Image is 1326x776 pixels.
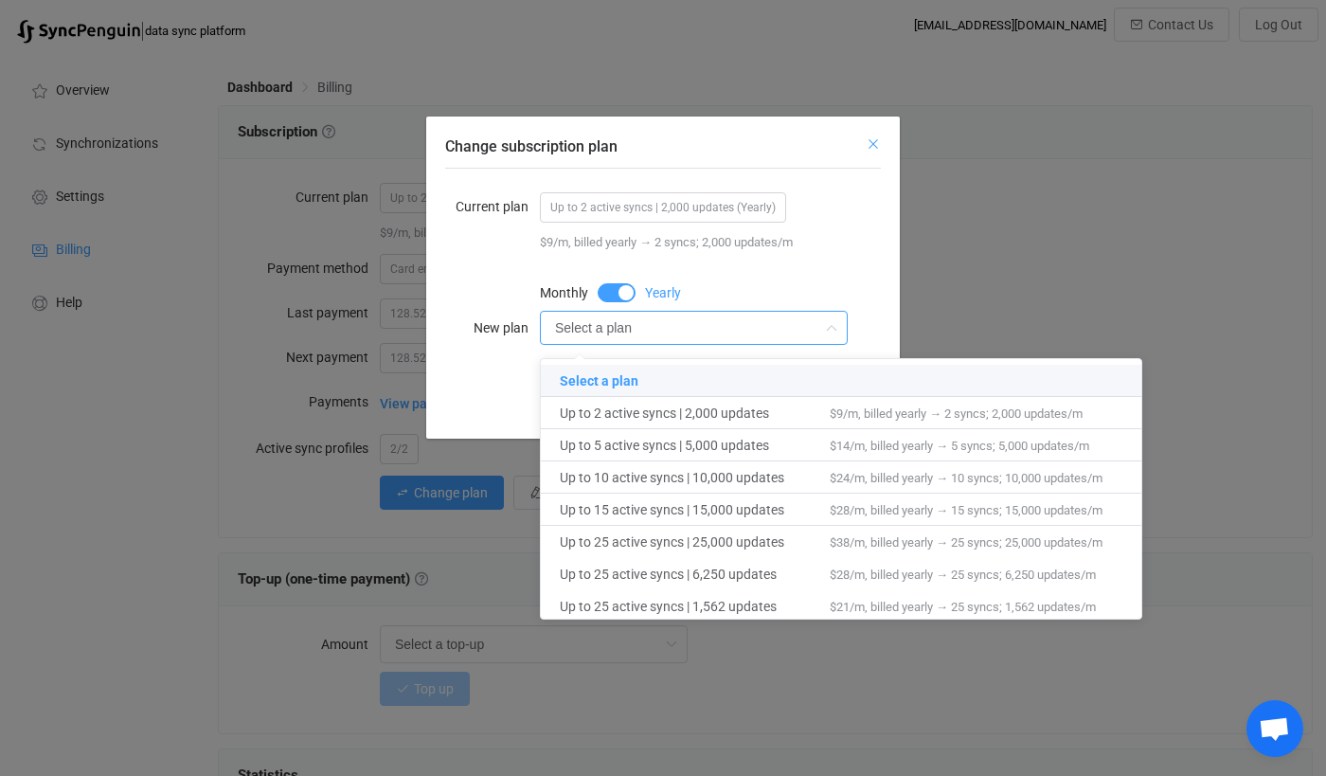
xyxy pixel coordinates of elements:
[540,286,588,299] span: Monthly
[560,526,830,558] span: Up to 25 active syncs | 25,000 updates
[445,309,540,347] label: New plan
[645,286,681,299] span: Yearly
[560,494,830,526] span: Up to 15 active syncs | 15,000 updates
[540,311,848,345] input: Select a plan
[445,137,618,155] span: Change subscription plan
[866,135,881,153] button: Close
[560,590,830,623] span: Up to 25 active syncs | 1,562 updates
[540,235,793,249] span: $9/m, billed yearly → 2 syncs; 2,000 updates/m
[830,568,1096,582] span: $28/m, billed yearly → 25 syncs; 6,250 updates/m
[560,397,830,429] span: Up to 2 active syncs | 2,000 updates
[445,188,540,226] label: Current plan
[540,192,786,223] span: Up to 2 active syncs | 2,000 updates (Yearly)
[560,558,830,590] span: Up to 25 active syncs | 6,250 updates
[830,439,1089,453] span: $14/m, billed yearly → 5 syncs; 5,000 updates/m
[560,461,830,494] span: Up to 10 active syncs | 10,000 updates
[560,429,830,461] span: Up to 5 active syncs | 5,000 updates
[830,471,1102,485] span: $24/m, billed yearly → 10 syncs; 10,000 updates/m
[560,365,830,397] span: Select a plan
[1246,700,1303,757] a: Open chat
[830,503,1102,517] span: $28/m, billed yearly → 15 syncs; 15,000 updates/m
[830,600,1096,614] span: $21/m, billed yearly → 25 syncs; 1,562 updates/m
[830,406,1083,421] span: $9/m, billed yearly → 2 syncs; 2,000 updates/m
[426,117,900,439] div: Change subscription plan
[830,535,1102,550] span: $38/m, billed yearly → 25 syncs; 25,000 updates/m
